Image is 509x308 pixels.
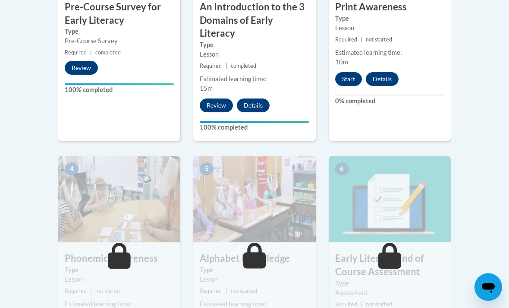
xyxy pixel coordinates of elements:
[335,37,357,43] span: Required
[65,37,174,46] div: Pre-Course Survey
[65,50,87,56] span: Required
[200,266,309,275] label: Type
[65,27,174,37] label: Type
[335,24,444,33] div: Lesson
[200,99,233,113] button: Review
[226,63,227,70] span: |
[226,288,227,295] span: |
[335,279,444,289] label: Type
[200,121,309,123] div: Your progress
[65,84,174,86] div: Your progress
[366,302,392,308] span: not started
[65,61,98,75] button: Review
[200,75,309,84] div: Estimated learning time:
[65,275,174,285] div: Lesson
[366,37,392,43] span: not started
[335,302,357,308] span: Required
[335,48,444,58] div: Estimated learning time:
[200,123,309,133] label: 100% completed
[231,63,256,70] span: completed
[329,1,451,14] h3: Print Awareness
[200,41,309,50] label: Type
[231,288,257,295] span: not started
[90,50,92,56] span: |
[329,156,451,243] img: Course Image
[95,288,122,295] span: not started
[65,86,174,95] label: 100% completed
[65,288,87,295] span: Required
[474,273,502,301] iframe: Button to launch messaging window
[237,99,270,113] button: Details
[200,288,222,295] span: Required
[200,275,309,285] div: Lesson
[335,14,444,24] label: Type
[329,252,451,279] h3: Early Literacy End of Course Assessment
[193,252,315,266] h3: Alphabet Knowledge
[193,156,315,243] img: Course Image
[335,59,348,66] span: 10m
[335,163,349,176] span: 6
[95,50,121,56] span: completed
[58,252,180,266] h3: Phonemic Awareness
[65,266,174,275] label: Type
[366,73,399,86] button: Details
[65,163,79,176] span: 4
[361,302,362,308] span: |
[361,37,362,43] span: |
[200,85,213,92] span: 15m
[335,289,444,298] div: Assessment
[200,163,214,176] span: 5
[335,73,362,86] button: Start
[200,50,309,60] div: Lesson
[58,1,180,28] h3: Pre-Course Survey for Early Literacy
[90,288,92,295] span: |
[58,156,180,243] img: Course Image
[200,63,222,70] span: Required
[335,97,444,106] label: 0% completed
[193,1,315,41] h3: An Introduction to the 3 Domains of Early Literacy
